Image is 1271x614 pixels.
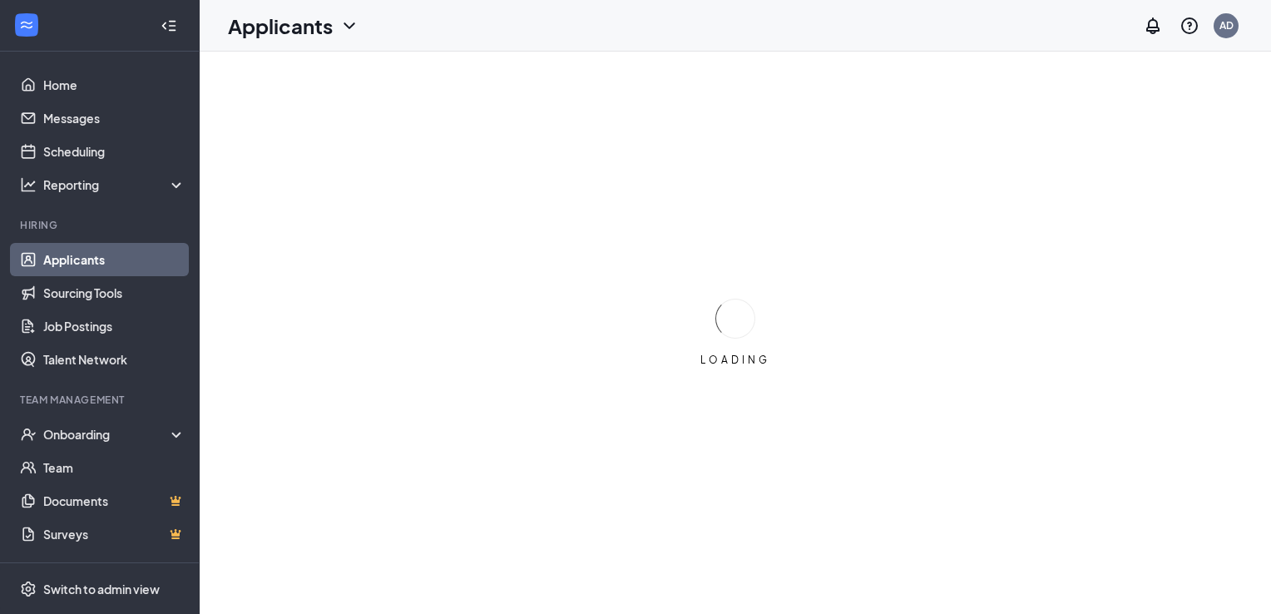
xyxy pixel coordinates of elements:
[20,176,37,193] svg: Analysis
[339,16,359,36] svg: ChevronDown
[43,426,171,443] div: Onboarding
[43,102,185,135] a: Messages
[43,276,185,309] a: Sourcing Tools
[43,484,185,517] a: DocumentsCrown
[20,581,37,597] svg: Settings
[43,176,186,193] div: Reporting
[161,17,177,34] svg: Collapse
[43,581,160,597] div: Switch to admin view
[1143,16,1163,36] svg: Notifications
[43,135,185,168] a: Scheduling
[43,343,185,376] a: Talent Network
[694,353,777,367] div: LOADING
[43,309,185,343] a: Job Postings
[20,393,182,407] div: Team Management
[1180,16,1199,36] svg: QuestionInfo
[18,17,35,33] svg: WorkstreamLogo
[228,12,333,40] h1: Applicants
[43,517,185,551] a: SurveysCrown
[20,218,182,232] div: Hiring
[43,68,185,102] a: Home
[43,451,185,484] a: Team
[20,426,37,443] svg: UserCheck
[43,243,185,276] a: Applicants
[1219,18,1234,32] div: AD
